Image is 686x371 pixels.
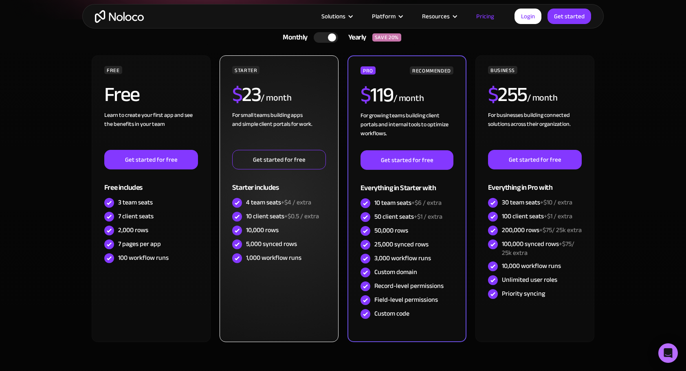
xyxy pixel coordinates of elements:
[361,85,394,105] h2: 119
[372,11,396,22] div: Platform
[374,226,408,235] div: 50,000 rows
[232,66,259,74] div: STARTER
[488,150,582,169] a: Get started for free
[374,254,431,263] div: 3,000 workflow runs
[361,66,376,75] div: PRO
[118,239,161,248] div: 7 pages per app
[488,111,582,150] div: For businesses building connected solutions across their organization. ‍
[118,253,169,262] div: 100 workflow runs
[539,224,582,236] span: +$75/ 25k extra
[232,84,261,105] h2: 23
[232,150,326,169] a: Get started for free
[118,226,148,235] div: 2,000 rows
[412,11,466,22] div: Resources
[361,170,453,196] div: Everything in Starter with
[374,281,444,290] div: Record-level permissions
[374,212,442,221] div: 50 client seats
[422,11,450,22] div: Resources
[104,84,140,105] h2: Free
[246,239,297,248] div: 5,000 synced rows
[284,210,319,222] span: +$0.5 / extra
[488,75,498,114] span: $
[338,31,372,44] div: Yearly
[118,212,154,221] div: 7 client seats
[321,11,345,22] div: Solutions
[361,111,453,150] div: For growing teams building client portals and internal tools to optimize workflows.
[374,309,409,318] div: Custom code
[502,212,572,221] div: 100 client seats
[502,226,582,235] div: 200,000 rows
[361,76,371,114] span: $
[104,150,198,169] a: Get started for free
[232,169,326,196] div: Starter includes
[411,197,442,209] span: +$6 / extra
[104,111,198,150] div: Learn to create your first app and see the benefits in your team ‍
[374,198,442,207] div: 10 team seats
[502,198,572,207] div: 30 team seats
[488,169,582,196] div: Everything in Pro with
[514,9,541,24] a: Login
[118,198,153,207] div: 3 team seats
[374,268,417,277] div: Custom domain
[361,150,453,170] a: Get started for free
[374,295,438,304] div: Field-level permissions
[372,33,401,42] div: SAVE 20%
[466,11,504,22] a: Pricing
[502,275,557,284] div: Unlimited user roles
[502,261,561,270] div: 10,000 workflow runs
[488,66,517,74] div: BUSINESS
[95,10,144,23] a: home
[410,66,453,75] div: RECOMMENDED
[362,11,412,22] div: Platform
[488,84,527,105] h2: 255
[246,212,319,221] div: 10 client seats
[281,196,311,209] span: +$4 / extra
[261,92,291,105] div: / month
[374,240,429,249] div: 25,000 synced rows
[246,198,311,207] div: 4 team seats
[547,9,591,24] a: Get started
[311,11,362,22] div: Solutions
[232,75,242,114] span: $
[658,343,678,363] div: Open Intercom Messenger
[502,289,545,298] div: Priority syncing
[232,111,326,150] div: For small teams building apps and simple client portals for work. ‍
[540,196,572,209] span: +$10 / extra
[246,253,301,262] div: 1,000 workflow runs
[544,210,572,222] span: +$1 / extra
[273,31,314,44] div: Monthly
[527,92,558,105] div: / month
[104,66,122,74] div: FREE
[502,238,574,259] span: +$75/ 25k extra
[394,92,424,105] div: / month
[502,239,582,257] div: 100,000 synced rows
[246,226,279,235] div: 10,000 rows
[414,211,442,223] span: +$1 / extra
[104,169,198,196] div: Free includes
